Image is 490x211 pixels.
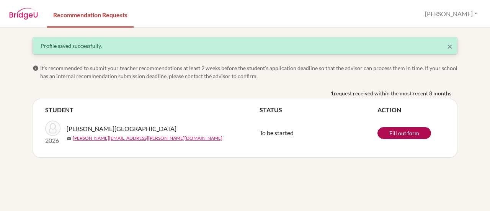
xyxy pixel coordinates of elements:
[331,89,334,97] b: 1
[45,105,260,114] th: STUDENT
[421,7,481,21] button: [PERSON_NAME]
[47,1,134,28] a: Recommendation Requests
[67,124,176,133] span: [PERSON_NAME][GEOGRAPHIC_DATA]
[447,42,452,51] button: Close
[33,65,39,71] span: info
[45,136,60,145] p: 2026
[73,135,222,142] a: [PERSON_NAME][EMAIL_ADDRESS][PERSON_NAME][DOMAIN_NAME]
[447,41,452,52] span: ×
[45,121,60,136] img: Castillo, Santiago
[334,89,451,97] span: request received within the most recent 8 months
[260,129,294,136] span: To be started
[377,105,445,114] th: ACTION
[9,8,38,20] img: BridgeU logo
[377,127,431,139] a: Fill out form
[67,136,71,141] span: mail
[40,64,457,80] span: It’s recommended to submit your teacher recommendations at least 2 weeks before the student’s app...
[260,105,377,114] th: STATUS
[41,42,449,50] div: Profile saved successfully.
